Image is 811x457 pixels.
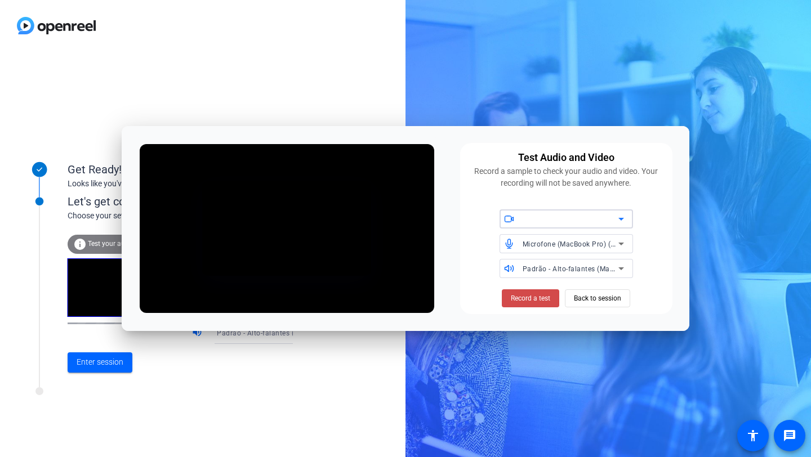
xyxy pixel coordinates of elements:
[68,161,293,178] div: Get Ready!
[574,288,621,309] span: Back to session
[523,239,636,248] span: Microfone (MacBook Pro) (Built-in)
[746,429,760,442] mat-icon: accessibility
[77,356,123,368] span: Enter session
[217,328,371,337] span: Padrão - Alto-falantes (MacBook Pro) (Built-in)
[191,326,205,340] mat-icon: volume_up
[68,178,293,190] div: Looks like you've been invited to join
[502,289,559,307] button: Record a test
[511,293,550,303] span: Record a test
[73,238,87,251] mat-icon: info
[88,240,166,248] span: Test your audio and video
[68,210,316,222] div: Choose your settings
[565,289,630,307] button: Back to session
[523,264,676,273] span: Padrão - Alto-falantes (MacBook Pro) (Built-in)
[467,165,666,189] div: Record a sample to check your audio and video. Your recording will not be saved anywhere.
[783,429,796,442] mat-icon: message
[68,193,316,210] div: Let's get connected.
[518,150,614,165] div: Test Audio and Video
